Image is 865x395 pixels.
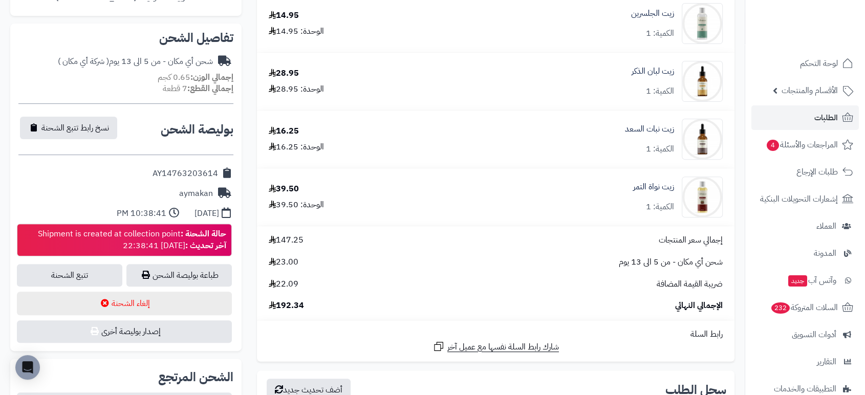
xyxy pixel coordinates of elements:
span: 4 [767,140,779,151]
span: الطلبات [814,111,838,125]
div: Shipment is created at collection point [DATE] 22:38:41 [38,228,226,252]
a: زيت لبان الذكر [632,65,674,77]
span: طلبات الإرجاع [796,165,838,179]
div: الكمية: 1 [646,201,674,213]
span: العملاء [816,219,836,233]
h2: الشحن المرتجع [158,371,233,383]
div: [DATE] [194,208,219,220]
a: إشعارات التحويلات البنكية [751,187,859,211]
button: نسخ رابط تتبع الشحنة [20,117,117,139]
small: 0.65 كجم [158,71,233,83]
span: 192.34 [269,300,304,312]
span: أدوات التسويق [792,327,836,342]
a: زيت نواة التمر [633,181,674,193]
span: شحن أي مكان - من 5 الى 13 يوم [619,256,723,268]
a: طلبات الإرجاع [751,160,859,184]
div: AY14763203614 [153,168,218,180]
a: الطلبات [751,105,859,130]
img: 1748203453-Date%20Seed%20Oil%20100ml-90x90.jpg [682,177,722,217]
a: التقارير [751,349,859,374]
a: زيت نبات السعد [625,123,674,135]
div: 16.25 [269,125,299,137]
a: العملاء [751,214,859,238]
strong: إجمالي الوزن: [190,71,233,83]
div: الوحدة: 28.95 [269,83,324,95]
h2: بوليصة الشحن [161,123,233,136]
div: الكمية: 1 [646,85,674,97]
span: نسخ رابط تتبع الشحنة [41,122,109,134]
button: إصدار بوليصة أخرى [17,320,232,343]
div: الكمية: 1 [646,28,674,39]
a: زيت الجلسرين [631,8,674,19]
span: وآتس آب [787,273,836,288]
div: 10:38:41 PM [117,208,166,220]
a: لوحة التحكم [751,51,859,76]
span: شارك رابط السلة نفسها مع عميل آخر [447,341,559,353]
a: طباعة بوليصة الشحن [126,264,232,287]
span: المدونة [814,246,836,260]
span: المراجعات والأسئلة [766,138,838,152]
div: Open Intercom Messenger [15,355,40,380]
h2: تفاصيل الشحن [18,32,233,44]
div: aymakan [179,188,213,200]
a: وآتس آبجديد [751,268,859,293]
div: الوحدة: 16.25 [269,141,324,153]
button: إلغاء الشحنة [17,292,232,315]
a: تتبع الشحنة [17,264,122,287]
span: التقارير [817,355,836,369]
div: الوحدة: 14.95 [269,26,324,37]
span: لوحة التحكم [800,56,838,71]
span: 23.00 [269,256,298,268]
strong: إجمالي القطع: [187,82,233,95]
div: 39.50 [269,183,299,195]
small: 7 قطعة [163,82,233,95]
a: المراجعات والأسئلة4 [751,133,859,157]
span: 22.09 [269,278,298,290]
span: جديد [788,275,807,287]
span: ( شركة أي مكان ) [58,55,109,68]
img: 1719855935-Nutsedge%20Oil%2030ml%20v02-90x90.jpg [682,119,722,160]
span: الإجمالي النهائي [675,300,723,312]
img: 1717355013-Glycerin-Oil-100ml%20v02-90x90.jpg [682,3,722,44]
a: شارك رابط السلة نفسها مع عميل آخر [432,340,559,353]
a: المدونة [751,241,859,266]
img: 1719855803-Frankincense%20Oil%2030ml%20v02-90x90.jpg [682,61,722,102]
div: الكمية: 1 [646,143,674,155]
div: 14.95 [269,10,299,21]
a: السلات المتروكة232 [751,295,859,320]
span: الأقسام والمنتجات [782,83,838,98]
div: رابط السلة [261,328,730,340]
span: 232 [771,302,790,314]
strong: حالة الشحنة : [181,228,226,240]
span: السلات المتروكة [770,300,838,315]
a: أدوات التسويق [751,322,859,347]
div: شحن أي مكان - من 5 الى 13 يوم [58,56,213,68]
div: 28.95 [269,68,299,79]
span: إشعارات التحويلات البنكية [760,192,838,206]
strong: آخر تحديث : [185,239,226,252]
span: 147.25 [269,234,304,246]
span: ضريبة القيمة المضافة [657,278,723,290]
div: الوحدة: 39.50 [269,199,324,211]
span: إجمالي سعر المنتجات [659,234,723,246]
